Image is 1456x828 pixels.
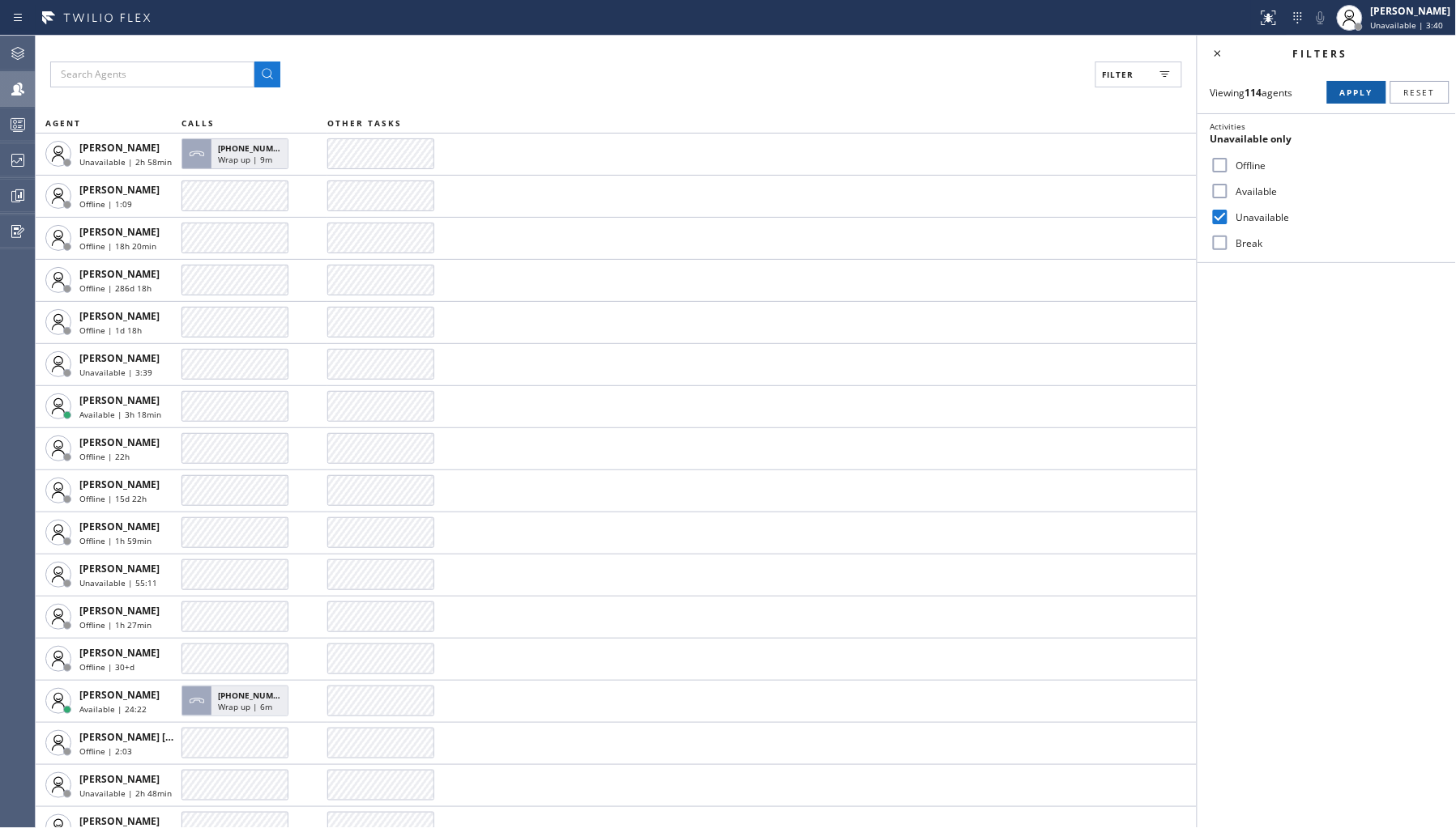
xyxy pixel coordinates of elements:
span: Available | 24:22 [79,703,147,715]
span: [PERSON_NAME] [79,520,160,533]
span: [PERSON_NAME] [79,646,160,660]
span: Offline | 22h [79,451,130,462]
span: AGENT [45,117,81,129]
label: Break [1230,236,1443,250]
span: Unavailable | 2h 58min [79,156,172,168]
span: Offline | 30+d [79,661,134,673]
span: Viewing agents [1210,86,1293,100]
span: Available | 3h 18min [79,409,161,420]
span: Wrap up | 9m [218,154,272,165]
span: Unavailable | 3:40 [1371,19,1444,31]
span: Offline | 1h 27min [79,619,152,631]
span: [PERSON_NAME] [79,772,160,786]
span: [PERSON_NAME] [79,267,160,281]
span: Offline | 2:03 [79,745,132,757]
span: Offline | 1d 18h [79,325,142,336]
div: [PERSON_NAME] [1371,4,1451,18]
span: Offline | 286d 18h [79,282,152,294]
span: Offline | 1:09 [79,198,132,210]
button: [PHONE_NUMBER]Wrap up | 6m [181,681,293,721]
span: [PERSON_NAME] [79,393,160,407]
span: Filters [1293,47,1348,61]
label: Unavailable [1230,210,1443,224]
span: [PERSON_NAME] [PERSON_NAME] [79,730,242,744]
span: [PERSON_NAME] [79,309,160,323]
span: Apply [1340,87,1373,98]
span: [PERSON_NAME] [79,562,160,575]
span: Offline | 1h 59min [79,535,152,546]
span: Unavailable | 3:39 [79,367,152,378]
label: Offline [1230,159,1443,172]
span: Unavailable | 2h 48min [79,788,172,799]
span: [PERSON_NAME] [79,478,160,491]
span: [PERSON_NAME] [79,141,160,155]
span: Wrap up | 6m [218,701,272,712]
span: OTHER TASKS [327,117,402,129]
button: [PHONE_NUMBER]Wrap up | 9m [181,134,293,174]
label: Available [1230,185,1443,198]
span: [PERSON_NAME] [79,435,160,449]
span: [PERSON_NAME] [79,183,160,197]
span: [PERSON_NAME] [79,604,160,618]
input: Search Agents [50,62,254,87]
span: [PERSON_NAME] [79,688,160,702]
span: Filter [1103,69,1134,80]
button: Apply [1327,81,1386,104]
span: Offline | 18h 20min [79,240,156,252]
span: [PERSON_NAME] [79,351,160,365]
span: Unavailable only [1210,132,1292,146]
span: [PHONE_NUMBER] [218,142,292,154]
button: Filter [1095,62,1182,87]
span: [PHONE_NUMBER] [218,690,292,701]
button: Reset [1390,81,1450,104]
span: Reset [1404,87,1436,98]
span: CALLS [181,117,215,129]
strong: 114 [1245,86,1262,100]
span: Offline | 15d 22h [79,493,147,504]
span: Unavailable | 55:11 [79,577,157,588]
span: [PERSON_NAME] [79,814,160,828]
button: Mute [1309,6,1332,29]
span: [PERSON_NAME] [79,225,160,239]
div: Activities [1210,121,1443,132]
